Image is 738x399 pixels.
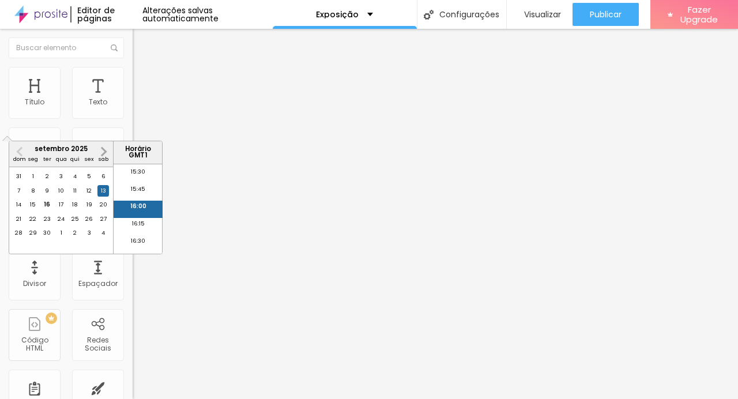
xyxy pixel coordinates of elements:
div: qui [69,153,81,165]
div: Choose sábado, 27 de setembro de 2025 [97,213,109,225]
div: Choose terça-feira, 9 de setembro de 2025 [42,185,53,197]
span: Publicar [590,10,622,19]
img: Icone [111,44,118,51]
button: Visualizar [507,3,573,26]
div: Choose sexta-feira, 26 de setembro de 2025 [84,213,95,225]
button: Previous Month [10,142,29,161]
div: Choose terça-feira, 2 de setembro de 2025 [42,171,53,182]
div: Choose segunda-feira, 29 de setembro de 2025 [27,227,39,239]
li: 15:30 [114,166,163,183]
div: Choose segunda-feira, 8 de setembro de 2025 [27,185,39,197]
div: Divisor [23,280,46,288]
div: Choose sábado, 13 de setembro de 2025 [97,185,109,197]
div: qua [55,153,67,165]
div: Choose terça-feira, 30 de setembro de 2025 [42,227,53,239]
div: Choose sábado, 4 de outubro de 2025 [97,227,109,239]
div: Choose quinta-feira, 2 de outubro de 2025 [69,227,81,239]
p: GMT 1 [116,152,159,159]
div: Choose quarta-feira, 17 de setembro de 2025 [55,199,67,210]
div: Choose sexta-feira, 12 de setembro de 2025 [84,185,95,197]
div: Choose domingo, 21 de setembro de 2025 [13,213,25,225]
div: Choose sábado, 6 de setembro de 2025 [97,171,109,182]
div: Título [25,98,44,106]
div: Choose sábado, 20 de setembro de 2025 [97,199,109,210]
div: Choose quarta-feira, 10 de setembro de 2025 [55,185,67,197]
div: seg [27,153,39,165]
div: Espaçador [78,280,118,288]
button: Publicar [573,3,639,26]
div: Texto [89,98,107,106]
div: ter [42,153,53,165]
img: Icone [424,10,434,20]
div: Choose segunda-feira, 15 de setembro de 2025 [27,199,39,210]
div: Choose quinta-feira, 4 de setembro de 2025 [69,171,81,182]
div: Choose quinta-feira, 25 de setembro de 2025 [69,213,81,225]
p: Exposição [316,10,359,18]
div: month 2025-09 [12,170,111,240]
div: Choose quarta-feira, 3 de setembro de 2025 [55,171,67,182]
li: 16:15 [114,218,163,235]
div: Choose terça-feira, 16 de setembro de 2025 [42,199,53,210]
div: Choose segunda-feira, 22 de setembro de 2025 [27,213,39,225]
li: 15:45 [114,183,163,201]
div: Redes Sociais [75,336,121,353]
div: sex [84,153,95,165]
iframe: Editor [133,29,738,399]
li: 16:30 [114,235,163,253]
div: Choose segunda-feira, 1 de setembro de 2025 [27,171,39,182]
div: Choose sexta-feira, 5 de setembro de 2025 [84,171,95,182]
button: Next Month [95,142,113,161]
div: Choose quinta-feira, 18 de setembro de 2025 [69,199,81,210]
div: Editor de páginas [70,6,142,22]
div: Choose domingo, 31 de agosto de 2025 [13,171,25,182]
div: Alterações salvas automaticamente [142,6,273,22]
input: Buscar elemento [9,37,124,58]
div: Choose domingo, 14 de setembro de 2025 [13,199,25,210]
div: Código HTML [12,336,57,353]
p: Horário [116,146,159,152]
div: Choose quarta-feira, 1 de outubro de 2025 [55,227,67,239]
div: Choose quinta-feira, 11 de setembro de 2025 [69,185,81,197]
div: Choose sexta-feira, 19 de setembro de 2025 [84,199,95,210]
div: Choose domingo, 7 de setembro de 2025 [13,185,25,197]
span: Visualizar [524,10,561,19]
div: Choose terça-feira, 23 de setembro de 2025 [42,213,53,225]
span: Fazer Upgrade [677,5,721,25]
li: 16:45 [114,253,163,270]
div: Choose sexta-feira, 3 de outubro de 2025 [84,227,95,239]
div: Choose domingo, 28 de setembro de 2025 [13,227,25,239]
div: Choose quarta-feira, 24 de setembro de 2025 [55,213,67,225]
div: setembro 2025 [9,146,113,152]
li: 16:00 [114,201,163,218]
